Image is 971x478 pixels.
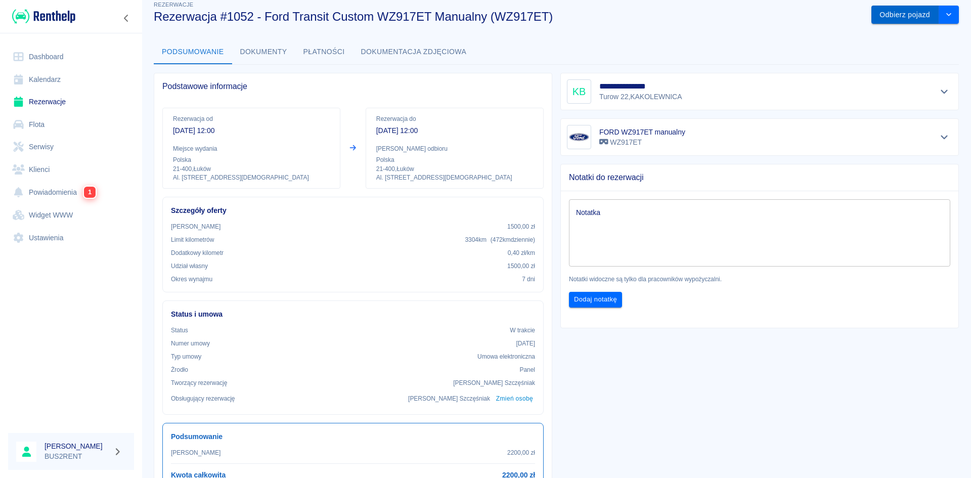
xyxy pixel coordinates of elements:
button: Dokumentacja zdjęciowa [353,40,475,64]
p: Obsługujący rezerwację [171,394,235,403]
p: 21-400 , Łuków [376,164,533,173]
img: Renthelp logo [12,8,75,25]
h6: Szczegóły oferty [171,205,535,216]
button: Dodaj notatkę [569,292,622,308]
button: Płatności [295,40,353,64]
span: Rezerwacje [154,2,193,8]
p: 21-400 , Łuków [173,164,330,173]
p: Żrodło [171,365,188,374]
p: WZ917ET [599,137,685,148]
p: [DATE] 12:00 [173,125,330,136]
p: Limit kilometrów [171,235,214,244]
p: Rezerwacja od [173,114,330,123]
a: Widget WWW [8,204,134,227]
p: 0,40 zł /km [508,248,535,257]
p: 7 dni [522,275,535,284]
a: Flota [8,113,134,136]
button: Zmień osobę [494,392,535,406]
p: Notatki widoczne są tylko dla pracowników wypożyczalni. [569,275,950,284]
button: Pokaż szczegóły [936,84,953,99]
a: Rezerwacje [8,91,134,113]
p: Polska [173,155,330,164]
h6: [PERSON_NAME] [45,441,109,451]
a: Powiadomienia1 [8,181,134,204]
p: Numer umowy [171,339,210,348]
a: Renthelp logo [8,8,75,25]
h6: Podsumowanie [171,431,535,442]
a: Serwisy [8,136,134,158]
p: [PERSON_NAME] Szczęśniak [408,394,490,403]
p: 2200,00 zł [507,448,535,457]
h3: Rezerwacja #1052 - Ford Transit Custom WZ917ET Manualny (WZ917ET) [154,10,863,24]
p: [PERSON_NAME] [171,448,220,457]
p: 1500,00 zł [507,222,535,231]
div: KB [567,79,591,104]
button: Dokumenty [232,40,295,64]
a: Kalendarz [8,68,134,91]
p: Udział własny [171,262,208,271]
p: Turow 22 , KAKOLEWNICA [599,92,684,102]
p: [PERSON_NAME] Szczęśniak [453,378,535,387]
p: Miejsce wydania [173,144,330,153]
p: W trakcie [510,326,535,335]
p: [PERSON_NAME] [171,222,220,231]
p: Typ umowy [171,352,201,361]
a: Klienci [8,158,134,181]
p: Umowa elektroniczna [477,352,535,361]
a: Dashboard [8,46,134,68]
button: drop-down [939,6,959,24]
p: BUS2RENT [45,451,109,462]
p: Status [171,326,188,335]
p: Tworzący rezerwację [171,378,227,387]
p: Polska [376,155,533,164]
p: [DATE] [516,339,535,348]
p: Panel [520,365,536,374]
button: Pokaż szczegóły [936,130,953,144]
h6: Status i umowa [171,309,535,320]
p: [DATE] 12:00 [376,125,533,136]
button: Odbierz pojazd [871,6,939,24]
p: Rezerwacja do [376,114,533,123]
span: Notatki do rezerwacji [569,172,950,183]
p: Al. [STREET_ADDRESS][DEMOGRAPHIC_DATA] [376,173,533,182]
p: 1500,00 zł [507,262,535,271]
button: Podsumowanie [154,40,232,64]
p: Okres wynajmu [171,275,212,284]
button: Zwiń nawigację [119,12,134,25]
h6: FORD WZ917ET manualny [599,127,685,137]
p: Dodatkowy kilometr [171,248,224,257]
p: Al. [STREET_ADDRESS][DEMOGRAPHIC_DATA] [173,173,330,182]
p: 3304 km [465,235,535,244]
span: 1 [84,187,96,198]
span: ( 472 km dziennie ) [491,236,535,243]
a: Ustawienia [8,227,134,249]
span: Podstawowe informacje [162,81,544,92]
p: [PERSON_NAME] odbioru [376,144,533,153]
img: Image [569,127,589,147]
